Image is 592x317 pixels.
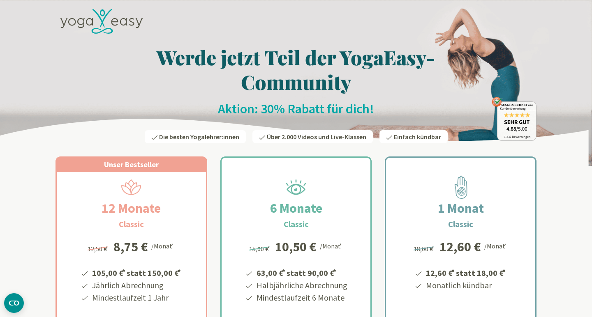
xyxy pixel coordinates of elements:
[82,198,180,218] h2: 12 Monate
[439,240,481,253] div: 12,60 €
[414,245,435,253] span: 18,00 €
[484,240,508,251] div: /Monat
[113,240,148,253] div: 8,75 €
[448,218,473,230] h3: Classic
[151,240,175,251] div: /Monat
[284,218,309,230] h3: Classic
[492,97,536,141] img: ausgezeichnet_badge.png
[159,133,239,141] span: Die besten Yogalehrer:innen
[394,133,441,141] span: Einfach kündbar
[275,240,317,253] div: 10,50 €
[250,198,342,218] h2: 6 Monate
[4,293,24,313] button: CMP-Widget öffnen
[104,160,159,169] span: Unser Bestseller
[425,265,507,279] li: 12,60 € statt 18,00 €
[418,198,504,218] h2: 1 Monat
[255,265,347,279] li: 63,00 € statt 90,00 €
[55,101,536,117] h2: Aktion: 30% Rabatt für dich!
[425,279,507,292] li: Monatlich kündbar
[88,245,109,253] span: 12,50 €
[119,218,144,230] h3: Classic
[267,133,366,141] span: Über 2.000 Videos und Live-Klassen
[91,265,182,279] li: 105,00 € statt 150,00 €
[320,240,343,251] div: /Monat
[255,292,347,304] li: Mindestlaufzeit 6 Monate
[91,292,182,304] li: Mindestlaufzeit 1 Jahr
[55,45,536,94] h1: Werde jetzt Teil der YogaEasy-Community
[249,245,271,253] span: 15,00 €
[255,279,347,292] li: Halbjährliche Abrechnung
[91,279,182,292] li: Jährlich Abrechnung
